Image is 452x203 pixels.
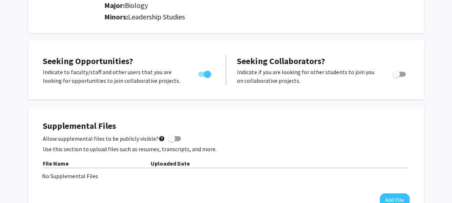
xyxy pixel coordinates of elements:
iframe: Chat [5,171,31,198]
p: Indicate if you are looking for other students to join you on collaborative projects. [237,68,379,85]
span: Biology [125,1,148,10]
h4: Supplemental Files [43,121,410,131]
div: No Supplemental Files [42,172,410,180]
span: Allow supplemental files to be publicly visible? [43,134,165,143]
span: Seeking Opportunities? [43,55,133,67]
b: File Name [43,160,69,167]
h2: Major: [104,1,411,10]
p: Use this section to upload files such as resumes, transcripts, and more. [43,145,410,153]
span: Leadership Studies [128,12,185,21]
p: Indicate to faculty/staff and other users that you are looking for opportunities to join collabor... [43,68,184,85]
div: Toggle [390,68,410,78]
b: Uploaded Date [151,160,190,167]
div: Toggle [195,68,215,78]
h2: Minors: [104,13,411,21]
span: Seeking Collaborators? [237,55,325,67]
mat-icon: help [159,134,165,143]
